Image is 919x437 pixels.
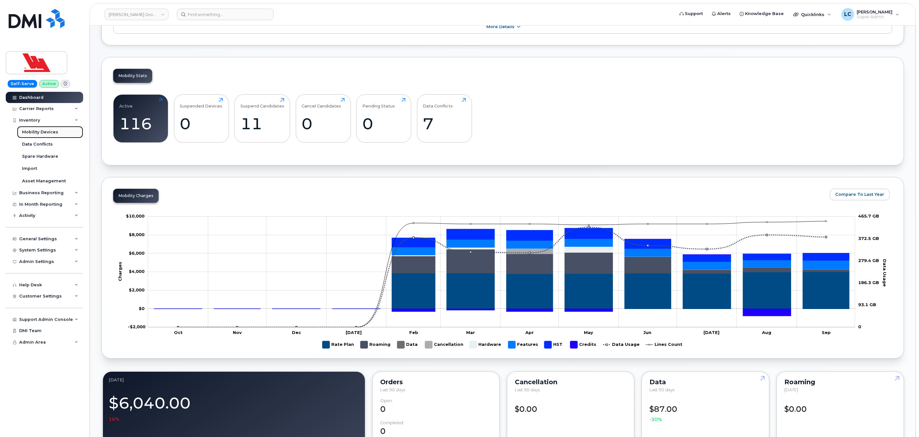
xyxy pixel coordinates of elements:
a: Woodward Group of Companies [105,9,169,20]
g: Lines Count [646,338,682,351]
div: Quicklinks [789,8,836,21]
a: Suspended Devices0 [180,98,223,139]
div: Orders [380,379,492,385]
tspan: $8,000 [129,232,145,237]
tspan: -$2,000 [128,324,145,329]
g: $0 [128,324,145,329]
tspan: Dec [292,330,301,335]
g: $0 [129,232,145,237]
div: 0 [380,398,492,415]
div: Logan Cole [837,8,904,21]
tspan: Mar [466,330,475,335]
span: Support [685,11,703,17]
tspan: Sep [822,330,831,335]
tspan: 465.7 GB [858,213,879,219]
div: $6,040.00 [109,390,359,422]
span: Last 90 days [649,387,674,392]
div: 11 [240,114,284,133]
g: Rate Plan [154,272,849,309]
tspan: $10,000 [126,213,145,219]
div: $0.00 [515,398,626,415]
button: Compare To Last Year [830,189,890,200]
g: $0 [129,269,145,274]
g: Data Usage [603,338,640,351]
tspan: $0 [139,306,145,311]
a: Cancel Candidates0 [302,98,345,139]
g: Roaming [360,338,391,351]
span: Last 90 days [380,387,405,392]
div: Open [380,398,392,403]
tspan: [DATE] [703,330,719,335]
div: 116 [119,114,162,133]
tspan: $2,000 [129,287,145,292]
span: [PERSON_NAME] [857,9,892,14]
span: Compare To Last Year [835,191,884,197]
div: $87.00 [649,398,761,423]
a: Alerts [707,7,735,20]
div: Suspended Devices [180,98,222,108]
tspan: May [584,330,593,335]
tspan: 0 [858,324,861,329]
tspan: 93.1 GB [858,302,876,307]
div: Data Conflicts [423,98,453,108]
span: Quicklinks [801,12,824,17]
tspan: 279.4 GB [858,258,879,263]
a: Suspend Candidates11 [240,98,284,139]
span: -30% [649,416,662,423]
tspan: $4,000 [129,269,145,274]
span: [DATE] [784,387,798,392]
g: $0 [129,287,145,292]
div: Pending Status [362,98,395,108]
tspan: 186.3 GB [858,280,879,285]
tspan: Feb [409,330,418,335]
a: Knowledge Base [735,7,788,20]
tspan: 372.5 GB [858,235,879,241]
tspan: Data Usage [882,259,887,287]
div: completed [380,420,403,425]
a: Active116 [119,98,162,139]
g: $0 [129,250,145,255]
div: 0 [302,114,345,133]
a: Pending Status0 [362,98,405,139]
g: Credits [570,338,597,351]
g: Data [397,338,419,351]
tspan: Oct [174,330,183,335]
div: Cancel Candidates [302,98,341,108]
tspan: Charges [117,261,122,281]
tspan: Nov [233,330,242,335]
div: Data [649,379,761,385]
g: Hardware [469,338,502,351]
tspan: Aug [762,330,771,335]
a: Data Conflicts7 [423,98,466,139]
g: Legend [322,338,682,351]
div: Active [119,98,133,108]
g: Cancellation [425,338,463,351]
g: HST [544,338,564,351]
div: September 2025 [109,377,359,383]
span: LC [844,11,851,18]
g: Chart [117,213,887,351]
div: $0.00 [784,398,896,415]
input: Find something... [177,9,274,20]
tspan: Apr [525,330,534,335]
div: Suspend Candidates [240,98,284,108]
span: 16% [109,416,119,422]
div: 7 [423,114,466,133]
g: Features [508,338,538,351]
tspan: Jun [643,330,651,335]
span: Last 90 days [515,387,540,392]
div: 0 [362,114,405,133]
tspan: [DATE] [346,330,362,335]
span: Super Admin [857,14,892,20]
a: Support [675,7,707,20]
span: Alerts [717,11,731,17]
div: 0 [380,420,492,437]
span: More Details [486,24,514,29]
div: 0 [180,114,223,133]
g: Rate Plan [322,338,354,351]
div: Roaming [784,379,896,385]
span: Knowledge Base [745,11,784,17]
tspan: $6,000 [129,250,145,255]
div: Cancellation [515,379,626,385]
